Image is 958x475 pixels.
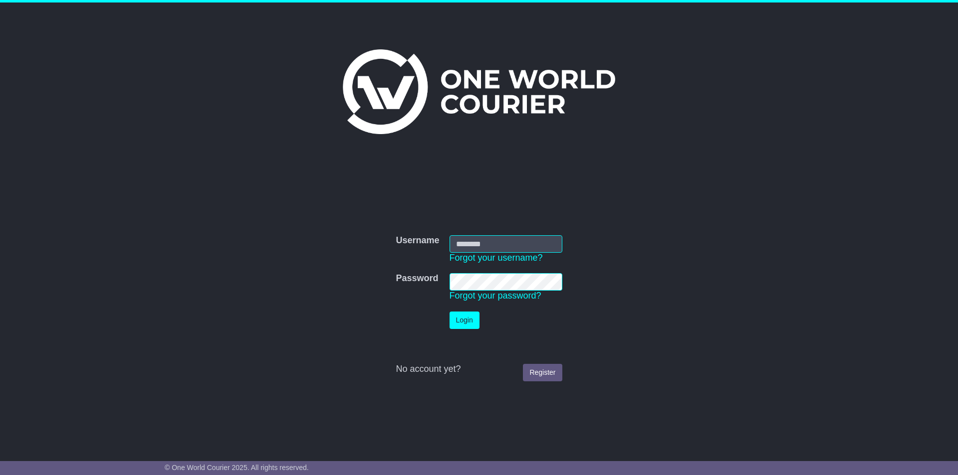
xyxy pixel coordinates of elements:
a: Register [523,364,562,381]
a: Forgot your password? [450,291,541,301]
img: One World [343,49,615,134]
button: Login [450,312,479,329]
a: Forgot your username? [450,253,543,263]
div: No account yet? [396,364,562,375]
label: Password [396,273,438,284]
span: © One World Courier 2025. All rights reserved. [165,464,309,472]
label: Username [396,235,439,246]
